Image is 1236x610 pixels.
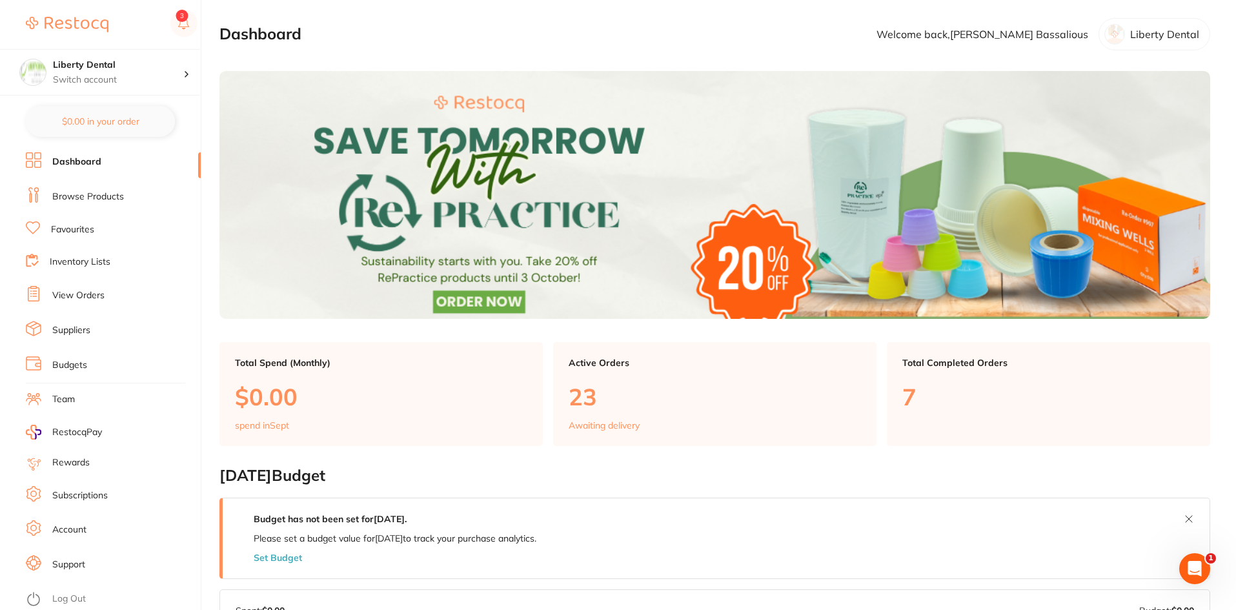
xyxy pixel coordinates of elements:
[902,358,1195,368] p: Total Completed Orders
[876,28,1088,40] p: Welcome back, [PERSON_NAME] Bassalious
[219,25,301,43] h2: Dashboard
[254,513,407,525] strong: Budget has not been set for [DATE] .
[553,342,876,447] a: Active Orders23Awaiting delivery
[887,342,1210,447] a: Total Completed Orders7
[53,59,183,72] h4: Liberty Dental
[235,420,289,431] p: spend in Sept
[52,524,86,536] a: Account
[52,558,85,571] a: Support
[51,223,94,236] a: Favourites
[52,359,87,372] a: Budgets
[52,456,90,469] a: Rewards
[26,106,175,137] button: $0.00 in your order
[254,533,536,544] p: Please set a budget value for [DATE] to track your purchase analytics.
[569,420,640,431] p: Awaiting delivery
[52,156,101,168] a: Dashboard
[52,426,102,439] span: RestocqPay
[235,358,527,368] p: Total Spend (Monthly)
[20,59,46,85] img: Liberty Dental
[235,383,527,410] p: $0.00
[26,425,41,440] img: RestocqPay
[52,489,108,502] a: Subscriptions
[52,289,105,302] a: View Orders
[26,589,197,610] button: Log Out
[52,190,124,203] a: Browse Products
[26,17,108,32] img: Restocq Logo
[26,425,102,440] a: RestocqPay
[569,358,861,368] p: Active Orders
[1130,28,1199,40] p: Liberty Dental
[1206,553,1216,564] span: 1
[26,10,108,39] a: Restocq Logo
[219,342,543,447] a: Total Spend (Monthly)$0.00spend inSept
[219,467,1210,485] h2: [DATE] Budget
[50,256,110,269] a: Inventory Lists
[53,74,183,86] p: Switch account
[1179,553,1210,584] iframe: Intercom live chat
[902,383,1195,410] p: 7
[52,393,75,406] a: Team
[219,71,1210,319] img: Dashboard
[569,383,861,410] p: 23
[52,324,90,337] a: Suppliers
[254,553,302,563] button: Set Budget
[52,593,86,605] a: Log Out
